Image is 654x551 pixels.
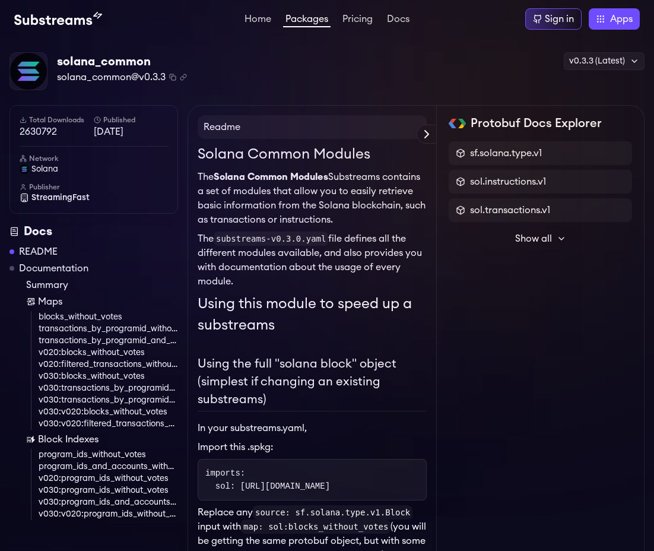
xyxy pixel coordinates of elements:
span: solana_common@v0.3.3 [57,70,166,84]
img: Substream's logo [14,12,102,26]
a: v030:program_ids_and_accounts_without_votes [39,496,178,508]
h4: Readme [198,115,427,139]
h1: Using this module to speed up a substreams [198,293,427,336]
a: v020:blocks_without_votes [39,347,178,359]
a: Packages [283,14,331,27]
span: sol.instructions.v1 [470,175,546,189]
a: v030:v020:filtered_transactions_without_votes [39,418,178,430]
a: Documentation [19,261,88,275]
a: v020:filtered_transactions_without_votes [39,359,178,370]
a: Pricing [340,14,375,26]
h2: Protobuf Docs Explorer [471,115,602,132]
span: sol.transactions.v1 [470,203,550,217]
img: Map icon [26,297,36,306]
span: [DATE] [94,125,168,139]
h6: Published [94,115,168,125]
a: program_ids_without_votes [39,449,178,461]
h1: Solana Common Modules [198,144,427,165]
span: StreamingFast [31,192,90,204]
img: Package Logo [10,53,47,90]
li: Import this .spkg: [198,440,427,454]
a: v020:program_ids_without_votes [39,473,178,484]
span: Apps [610,12,633,26]
span: sf.solana.type.v1 [470,146,542,160]
a: program_ids_and_accounts_without_votes [39,461,178,473]
a: README [19,245,58,259]
button: Show all [449,227,632,251]
a: v030:blocks_without_votes [39,370,178,382]
a: v030:v020:blocks_without_votes [39,406,178,418]
div: Docs [9,223,178,240]
span: 2630792 [20,125,94,139]
a: Block Indexes [26,432,178,446]
p: The Substreams contains a set of modules that allow you to easily retrieve basic information from... [198,170,427,227]
a: transactions_by_programid_without_votes [39,323,178,335]
a: Sign in [525,8,582,30]
a: Docs [385,14,412,26]
a: v030:transactions_by_programid_without_votes [39,382,178,394]
code: substreams-v0.3.0.yaml [214,232,328,246]
code: imports: sol: [URL][DOMAIN_NAME] [205,468,330,491]
a: v030:program_ids_without_votes [39,484,178,496]
strong: Solana Common Modules [214,172,328,182]
a: v030:transactions_by_programid_and_account_without_votes [39,394,178,406]
a: solana [20,163,168,175]
code: map: sol:blocks_without_votes [241,520,391,534]
a: Summary [26,278,178,292]
h6: Network [20,154,168,163]
button: Copy package name and version [169,74,176,81]
a: Home [242,14,274,26]
div: v0.3.3 (Latest) [564,52,645,70]
h2: Using the full "solana block" object (simplest if changing an existing substreams) [198,355,427,411]
a: v030:v020:program_ids_without_votes [39,508,178,520]
img: solana [20,164,29,174]
a: StreamingFast [20,192,168,204]
div: solana_common [57,53,187,70]
a: transactions_by_programid_and_account_without_votes [39,335,178,347]
h6: Total Downloads [20,115,94,125]
button: Copy .spkg link to clipboard [180,74,187,81]
a: blocks_without_votes [39,311,178,323]
p: In your substreams.yaml, [198,421,427,435]
h6: Publisher [20,182,168,192]
div: Sign in [545,12,574,26]
code: source: sf.solana.type.v1.Block [253,505,412,520]
img: Block Index icon [26,435,36,444]
img: Protobuf [449,119,466,128]
a: Maps [26,294,178,309]
p: The file defines all the different modules available, and also provides you with documentation ab... [198,232,427,289]
span: solana [31,163,58,175]
span: Show all [515,232,552,246]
